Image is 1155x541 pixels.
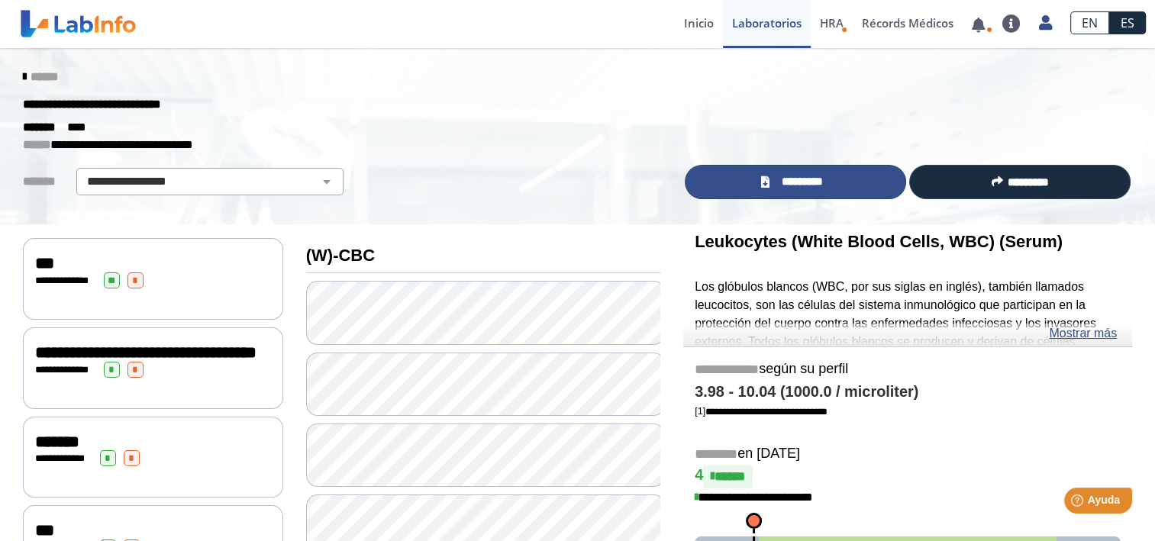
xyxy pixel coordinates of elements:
[1109,11,1146,34] a: ES
[695,232,1063,251] b: Leukocytes (White Blood Cells, WBC) (Serum)
[695,361,1121,378] h5: según su perfil
[695,278,1121,497] p: Los glóbulos blancos (WBC, por sus siglas en inglés), también llamados leucocitos, son las célula...
[695,383,1121,401] h4: 3.98 - 10.04 (1000.0 / microliter)
[695,465,1121,488] h4: 4
[1019,481,1138,524] iframe: Help widget launcher
[695,446,1121,463] h5: en [DATE]
[820,15,844,31] span: HRA
[1049,324,1117,343] a: Mostrar más
[1070,11,1109,34] a: EN
[306,246,375,265] b: (W)-CBC
[695,405,828,417] a: [1]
